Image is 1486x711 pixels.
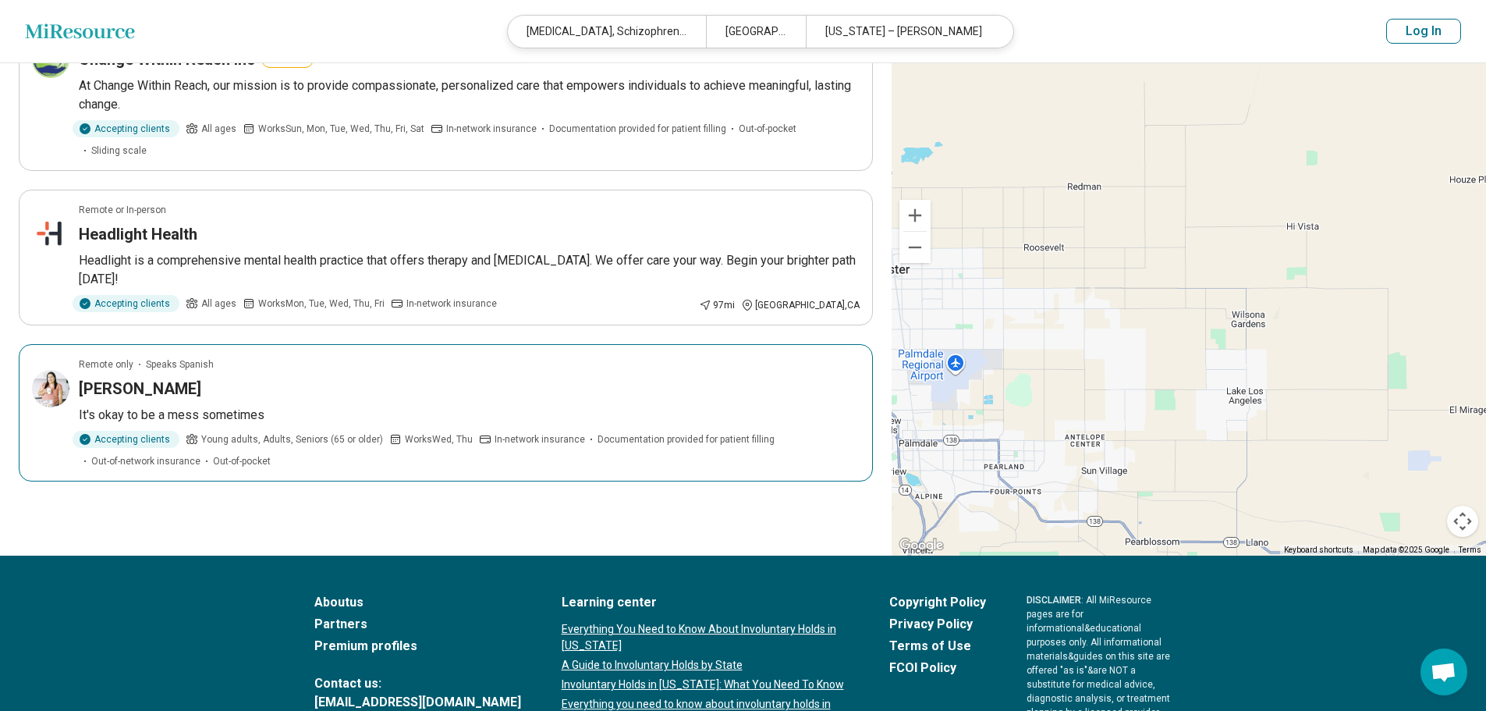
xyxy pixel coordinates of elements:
span: Works Wed, Thu [405,432,473,446]
button: Map camera controls [1447,506,1478,537]
a: Premium profiles [314,637,521,656]
div: [US_STATE] – [PERSON_NAME] [806,16,1004,48]
a: Everything You Need to Know About Involuntary Holds in [US_STATE] [562,621,849,654]
span: All ages [201,122,236,136]
span: Documentation provided for patient filling [598,432,775,446]
button: Keyboard shortcuts [1284,545,1353,556]
span: Documentation provided for patient filling [549,122,726,136]
p: Headlight is a comprehensive mental health practice that offers therapy and [MEDICAL_DATA]. We of... [79,251,860,289]
div: Accepting clients [73,120,179,137]
p: Remote or In-person [79,203,166,217]
span: Out-of-pocket [739,122,796,136]
a: Copyright Policy [889,593,986,612]
span: Speaks Spanish [146,357,214,371]
span: All ages [201,297,236,311]
a: A Guide to Involuntary Holds by State [562,657,849,674]
span: Sliding scale [91,144,147,158]
h3: [PERSON_NAME] [79,378,201,400]
a: Involuntary Holds in [US_STATE]: What You Need To Know [562,677,849,693]
div: Accepting clients [73,295,179,312]
div: Accepting clients [73,431,179,448]
span: Works Sun, Mon, Tue, Wed, Thu, Fri, Sat [258,122,424,136]
a: Open this area in Google Maps (opens a new window) [896,535,947,556]
a: Partners [314,615,521,634]
button: Log In [1386,19,1461,44]
span: In-network insurance [446,122,537,136]
span: Works Mon, Tue, Wed, Thu, Fri [258,297,385,311]
span: Out-of-pocket [213,454,271,468]
div: [GEOGRAPHIC_DATA] , CA [741,298,860,312]
div: 97 mi [699,298,735,312]
span: Young adults, Adults, Seniors (65 or older) [201,432,383,446]
div: Open chat [1420,649,1467,695]
span: DISCLAIMER [1027,595,1081,606]
a: Terms of Use [889,637,986,656]
span: In-network insurance [495,432,585,446]
span: Map data ©2025 Google [1363,546,1449,554]
a: FCOI Policy [889,659,986,677]
a: Terms (opens in new tab) [1459,546,1481,554]
a: Aboutus [314,593,521,612]
p: It's okay to be a mess sometimes [79,406,860,425]
span: Out-of-network insurance [91,454,200,468]
span: In-network insurance [406,297,497,311]
a: Privacy Policy [889,615,986,634]
a: Learning center [562,593,849,612]
h3: Headlight Health [79,223,197,245]
div: [MEDICAL_DATA], Schizophreniform and Brief [MEDICAL_DATA] [508,16,706,48]
p: Remote only [79,357,133,371]
p: At Change Within Reach, our mission is to provide compassionate, personalized care that empowers ... [79,76,860,114]
img: Google [896,535,947,556]
span: Contact us: [314,674,521,693]
button: Zoom out [899,232,931,263]
button: Zoom in [899,200,931,231]
div: [GEOGRAPHIC_DATA] [706,16,805,48]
